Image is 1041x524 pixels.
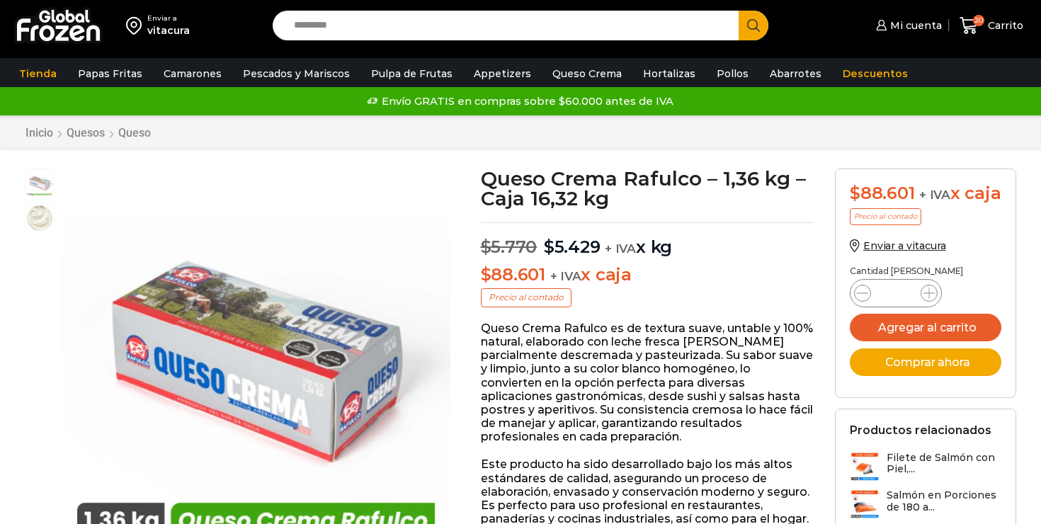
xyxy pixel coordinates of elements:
[481,264,491,285] span: $
[850,183,914,203] bdi: 88.601
[236,60,357,87] a: Pescados y Mariscos
[550,269,581,283] span: + IVA
[467,60,538,87] a: Appetizers
[850,423,991,437] h2: Productos relacionados
[763,60,829,87] a: Abarrotes
[66,126,106,139] a: Quesos
[12,60,64,87] a: Tienda
[850,239,946,252] a: Enviar a vitacura
[850,266,1001,276] p: Cantidad [PERSON_NAME]
[71,60,149,87] a: Papas Fritas
[544,237,554,257] span: $
[863,239,946,252] span: Enviar a vitacura
[481,265,814,285] p: x caja
[710,60,756,87] a: Pollos
[481,321,814,444] p: Queso Crema Rafulco es de textura suave, untable y 100% natural, elaborado con leche fresca [PERS...
[882,283,909,303] input: Product quantity
[850,314,1001,341] button: Agregar al carrito
[919,188,950,202] span: + IVA
[364,60,460,87] a: Pulpa de Frutas
[481,237,537,257] bdi: 5.770
[850,183,860,203] span: $
[118,126,152,139] a: Queso
[25,204,54,232] span: queso-crema
[481,288,571,307] p: Precio al contado
[887,489,1001,513] h3: Salmón en Porciones de 180 a...
[605,241,636,256] span: + IVA
[973,15,984,26] span: 20
[481,222,814,258] p: x kg
[25,126,54,139] a: Inicio
[850,489,1001,520] a: Salmón en Porciones de 180 a...
[157,60,229,87] a: Camarones
[872,11,942,40] a: Mi cuenta
[956,9,1027,42] a: 20 Carrito
[126,13,147,38] img: address-field-icon.svg
[850,348,1001,376] button: Comprar ahora
[25,169,54,198] span: queso-crema
[887,452,1001,476] h3: Filete de Salmón con Piel,...
[481,237,491,257] span: $
[984,18,1023,33] span: Carrito
[636,60,702,87] a: Hortalizas
[836,60,915,87] a: Descuentos
[739,11,768,40] button: Search button
[544,237,601,257] bdi: 5.429
[147,23,190,38] div: vitacura
[545,60,629,87] a: Queso Crema
[850,452,1001,482] a: Filete de Salmón con Piel,...
[850,208,921,225] p: Precio al contado
[147,13,190,23] div: Enviar a
[25,126,152,139] nav: Breadcrumb
[481,264,545,285] bdi: 88.601
[850,183,1001,204] div: x caja
[887,18,942,33] span: Mi cuenta
[481,169,814,208] h1: Queso Crema Rafulco – 1,36 kg – Caja 16,32 kg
